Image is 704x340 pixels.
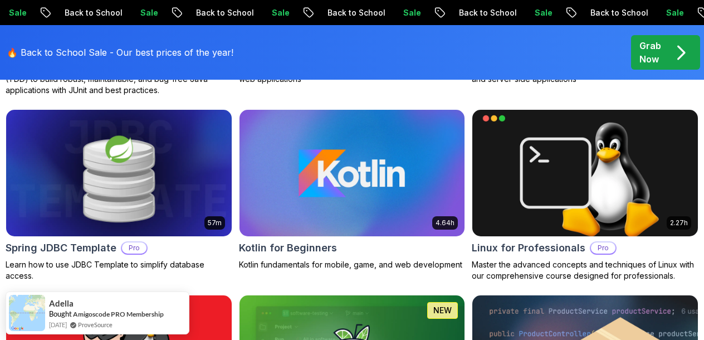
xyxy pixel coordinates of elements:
[239,109,466,270] a: Kotlin for Beginners card4.64hKotlin for BeginnersKotlin fundamentals for mobile, game, and web d...
[56,7,131,18] p: Back to School
[78,320,113,329] a: ProveSource
[319,7,394,18] p: Back to School
[263,7,299,18] p: Sale
[670,218,688,227] p: 2.27h
[433,305,452,316] p: NEW
[639,39,661,66] p: Grab Now
[581,7,657,18] p: Back to School
[122,242,146,254] p: Pro
[239,240,337,256] h2: Kotlin for Beginners
[472,110,698,236] img: Linux for Professionals card
[239,110,465,236] img: Kotlin for Beginners card
[1,107,237,240] img: Spring JDBC Template card
[472,109,698,281] a: Linux for Professionals card2.27hLinux for ProfessionalsProMaster the advanced concepts and techn...
[131,7,167,18] p: Sale
[239,259,466,270] p: Kotlin fundamentals for mobile, game, and web development
[49,299,74,308] span: Adella
[73,310,164,318] a: Amigoscode PRO Membership
[450,7,526,18] p: Back to School
[472,259,698,281] p: Master the advanced concepts and techniques of Linux with our comprehensive course designed for p...
[187,7,263,18] p: Back to School
[472,240,585,256] h2: Linux for Professionals
[6,259,232,281] p: Learn how to use JDBC Template to simplify database access.
[49,320,67,329] span: [DATE]
[591,242,615,254] p: Pro
[526,7,561,18] p: Sale
[6,109,232,281] a: Spring JDBC Template card57mSpring JDBC TemplateProLearn how to use JDBC Template to simplify dat...
[49,309,72,318] span: Bought
[7,46,233,59] p: 🔥 Back to School Sale - Our best prices of the year!
[9,295,45,331] img: provesource social proof notification image
[6,240,116,256] h2: Spring JDBC Template
[657,7,693,18] p: Sale
[436,218,454,227] p: 4.64h
[208,218,222,227] p: 57m
[394,7,430,18] p: Sale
